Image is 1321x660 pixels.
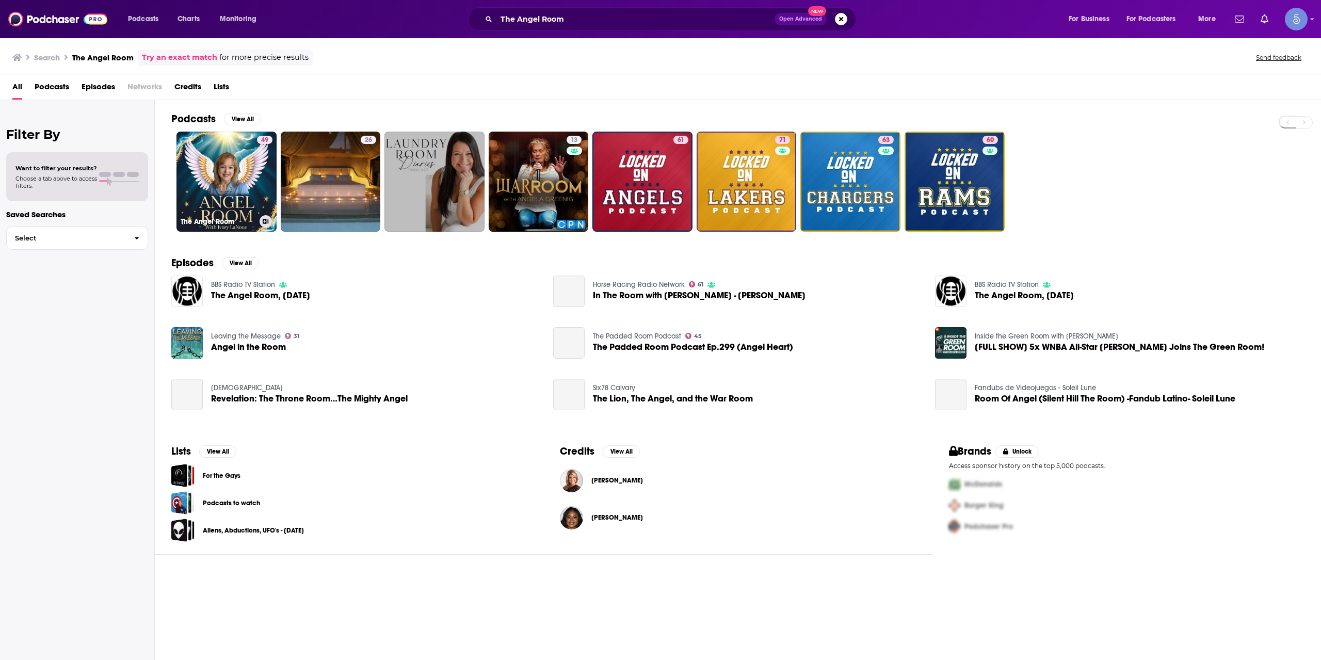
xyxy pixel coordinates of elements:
span: Networks [127,78,162,100]
a: 45 [685,333,702,339]
a: Charts [171,11,206,27]
span: [PERSON_NAME] [591,476,643,485]
a: The Padded Room Podcast Ep.299 (Angel Heart) [553,327,585,359]
span: Monitoring [220,12,256,26]
span: for more precise results [219,52,309,63]
a: In The Room with Sean Clancy - Angel Cordero [593,291,806,300]
h3: The Angel Room [72,53,134,62]
a: 61 [689,281,704,287]
span: Burger King [964,501,1004,510]
span: 31 [294,334,299,339]
button: View All [199,445,236,458]
button: Send feedback [1253,53,1304,62]
a: Angel in the Room [211,343,286,351]
a: Inside the Green Room with Danny Green [975,332,1118,341]
span: The Lion, The Angel, and the War Room [593,394,753,403]
span: 60 [987,135,994,146]
span: 26 [365,135,372,146]
a: 60 [982,136,998,144]
img: The Angel Room, August 22, 2021 [171,276,203,307]
button: View All [224,113,261,125]
span: Open Advanced [779,17,822,22]
img: Angel in the Room [171,327,203,359]
a: Revelation: The Throne Room…The Mighty Angel [211,394,408,403]
a: Episodes [82,78,115,100]
span: More [1198,12,1216,26]
a: PodcastsView All [171,112,261,125]
button: open menu [1191,11,1229,27]
a: 13 [567,136,582,144]
a: Try an exact match [142,52,217,63]
span: 13 [571,135,577,146]
a: 31 [285,333,300,339]
a: Angela Santomero [591,476,643,485]
h2: Brands [949,445,992,458]
a: The Angel Room, August 22, 2021 [211,291,310,300]
div: Search podcasts, credits, & more... [478,7,866,31]
a: Revelation: The Throne Room…The Mighty Angel [171,379,203,410]
a: Horse Racing Radio Network [593,280,685,289]
span: Logged in as Spiral5-G1 [1285,8,1308,30]
a: Six78 Calvary [593,383,635,392]
a: 26 [361,136,376,144]
span: [FULL SHOW] 5x WNBA All-Star [PERSON_NAME] Joins The Green Room! [975,343,1264,351]
a: CreditsView All [560,445,640,458]
h3: Search [34,53,60,62]
img: Podchaser - Follow, Share and Rate Podcasts [8,9,107,29]
button: View All [222,257,259,269]
a: 49 [257,136,272,144]
a: Credits [174,78,201,100]
a: Room Of Angel (Silent Hill The Room) -Fandub Latino- Soleil Lune [935,379,966,410]
span: In The Room with [PERSON_NAME] - [PERSON_NAME] [593,291,806,300]
a: Radiance Church [211,383,283,392]
a: The Angel Room, August 8, 2021 [975,291,1074,300]
span: [PERSON_NAME] [591,513,643,522]
a: 49The Angel Room [176,132,277,232]
img: Third Pro Logo [945,516,964,537]
a: [FULL SHOW] 5x WNBA All-Star Angel McCoughtry Joins The Green Room! [935,327,966,359]
span: 63 [882,135,890,146]
img: First Pro Logo [945,474,964,495]
span: For Podcasters [1126,12,1176,26]
a: Leaving the Message [211,332,281,341]
a: 63 [800,132,900,232]
a: Show notifications dropdown [1256,10,1272,28]
a: [FULL SHOW] 5x WNBA All-Star Angel McCoughtry Joins The Green Room! [975,343,1264,351]
a: Room Of Angel (Silent Hill The Room) -Fandub Latino- Soleil Lune [975,394,1235,403]
a: BBS Radio TV Station [975,280,1039,289]
a: BBS Radio TV Station [211,280,275,289]
h2: Podcasts [171,112,216,125]
img: Angelica Nwandu [560,506,583,529]
a: Fandubs de Videojuegos - Soleil Lune [975,383,1096,392]
button: open menu [213,11,270,27]
button: Angela SantomeroAngela Santomero [560,464,915,497]
a: 61 [592,132,692,232]
input: Search podcasts, credits, & more... [496,11,775,27]
span: Podchaser Pro [964,522,1013,531]
span: 49 [261,135,268,146]
span: The Angel Room, [DATE] [211,291,310,300]
a: Aliens, Abductions, UFO's - [DATE] [203,525,304,536]
button: Show profile menu [1285,8,1308,30]
a: For the Gays [203,470,240,481]
img: The Angel Room, August 8, 2021 [935,276,966,307]
button: Open AdvancedNew [775,13,827,25]
span: For Business [1069,12,1109,26]
h2: Lists [171,445,191,458]
span: The Padded Room Podcast Ep.299 (Angel Heart) [593,343,793,351]
span: Charts [178,12,200,26]
span: New [808,6,827,16]
a: Aliens, Abductions, UFO's - April, 2023 [171,519,195,542]
a: 63 [878,136,894,144]
h2: Filter By [6,127,148,142]
img: Angela Santomero [560,469,583,492]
